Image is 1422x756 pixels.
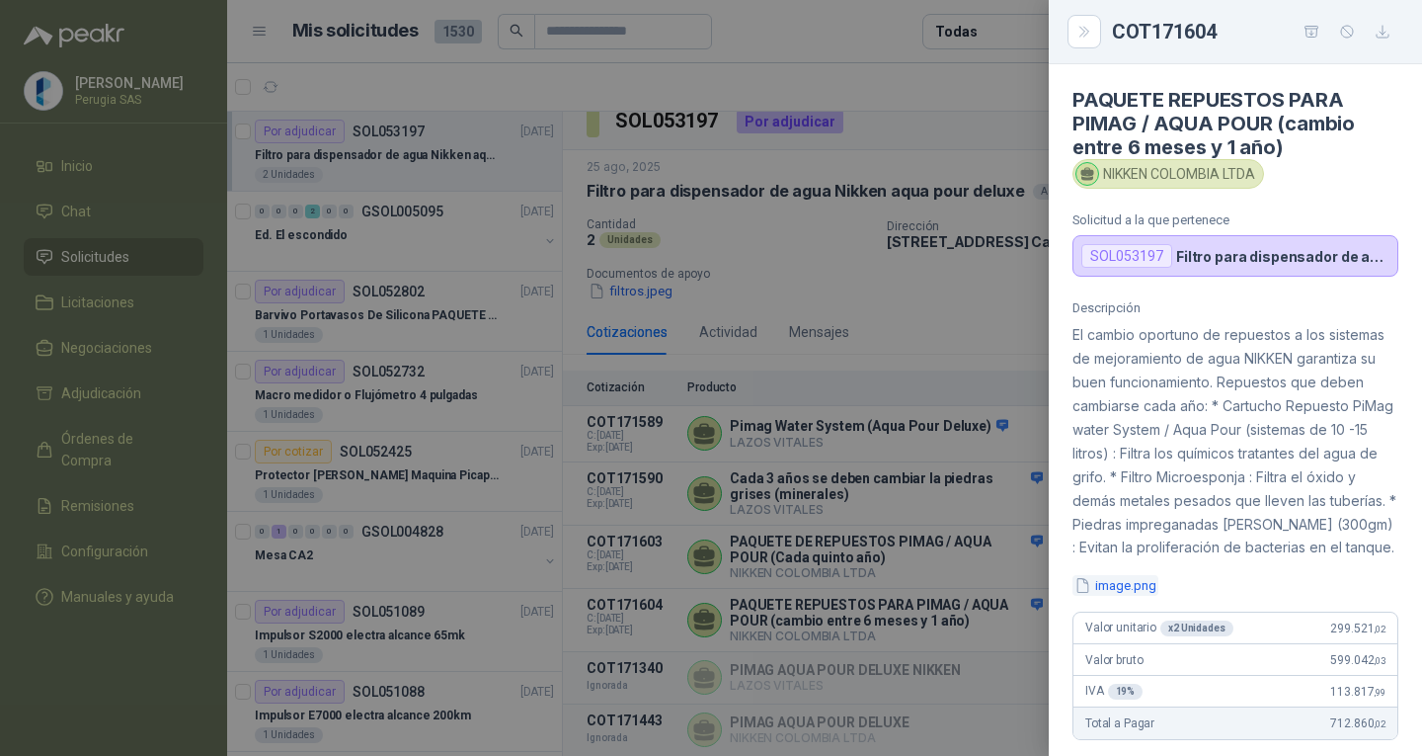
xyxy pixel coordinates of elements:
[1374,655,1385,666] span: ,03
[1072,575,1158,596] button: image.png
[1330,622,1385,635] span: 299.521
[1112,16,1398,47] div: COT171604
[1330,716,1385,730] span: 712.860
[1374,687,1385,698] span: ,99
[1085,684,1143,700] span: IVA
[1072,323,1398,559] p: El cambio oportuno de repuestos a los sistemas de mejoramiento de agua NIKKEN garantiza su buen f...
[1081,244,1172,268] div: SOL053197
[1330,685,1385,699] span: 113.817
[1072,88,1398,159] h4: PAQUETE REPUESTOS PARA PIMAG / AQUA POUR (cambio entre 6 meses y 1 año)
[1374,624,1385,634] span: ,02
[1072,300,1398,315] p: Descripción
[1072,159,1264,189] div: NIKKEN COLOMBIA LTDA
[1072,20,1096,43] button: Close
[1108,684,1144,700] div: 19 %
[1160,621,1233,636] div: x 2 Unidades
[1085,621,1233,636] span: Valor unitario
[1085,716,1154,730] span: Total a Pagar
[1330,653,1385,667] span: 599.042
[1176,248,1389,265] p: Filtro para dispensador de agua Nikken aqua pour deluxe
[1374,718,1385,729] span: ,02
[1072,212,1398,227] p: Solicitud a la que pertenece
[1085,653,1143,667] span: Valor bruto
